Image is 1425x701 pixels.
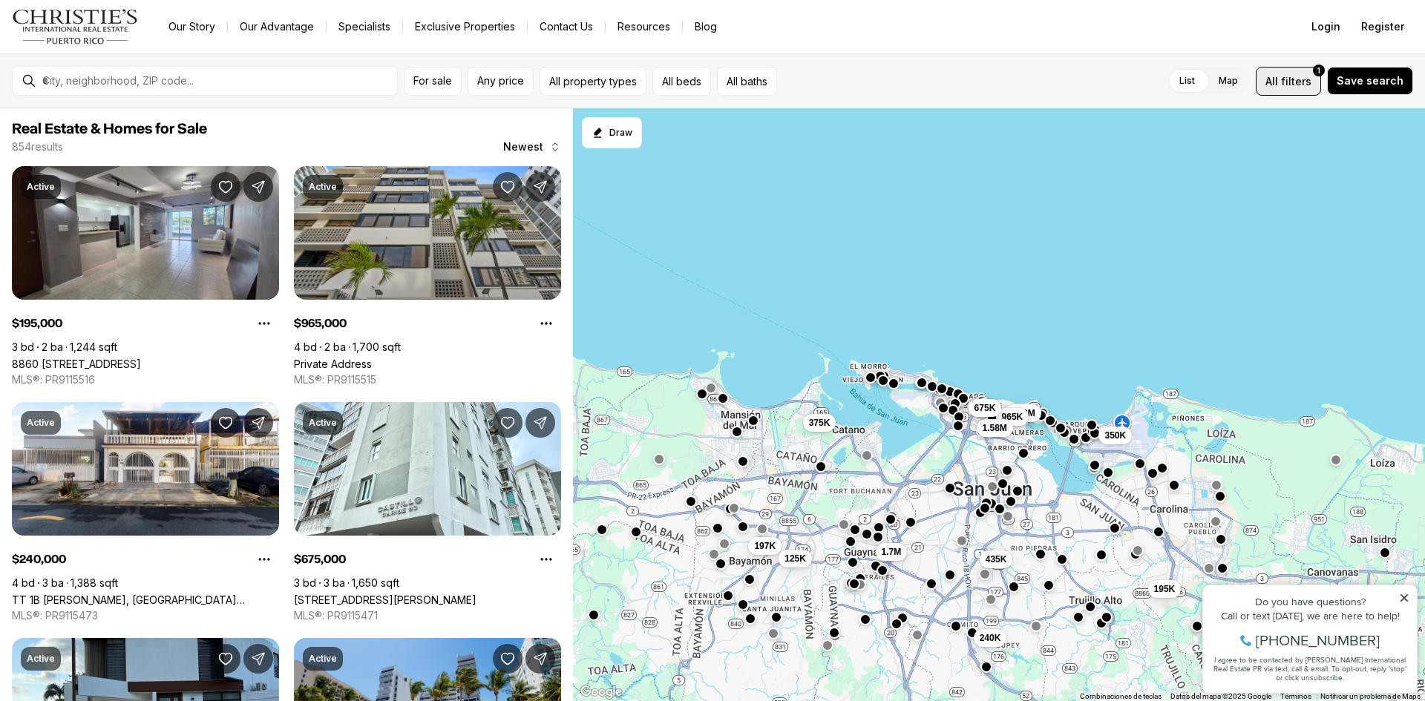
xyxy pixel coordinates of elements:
[1010,407,1035,419] span: 1.38M
[1361,21,1404,33] span: Register
[1327,67,1413,95] button: Save search
[606,16,682,37] a: Resources
[779,550,812,567] button: 125K
[525,172,555,202] button: Share Property
[803,414,836,432] button: 375K
[294,593,476,606] a: 60 CARIBE #7A, SAN JUAN PR, 00907
[16,47,214,58] div: Call or text [DATE], we are here to help!
[27,181,55,193] p: Active
[754,540,776,552] span: 197K
[974,629,1007,647] button: 240K
[494,132,570,162] button: Newest
[211,172,240,202] button: Save Property: 8860 PASEO DEL REY #H-102
[980,550,1013,568] button: 435K
[531,309,561,338] button: Property options
[211,644,240,674] button: Save Property: RD1 URB MARINA BAHIA
[525,408,555,438] button: Share Property
[327,16,402,37] a: Specialists
[996,408,1029,426] button: 965K
[977,419,1013,437] button: 1.58M
[477,75,524,87] span: Any price
[1265,73,1278,89] span: All
[980,632,1001,644] span: 240K
[1256,67,1321,96] button: Allfilters1
[1207,68,1250,94] label: Map
[243,172,273,202] button: Share Property
[540,67,646,96] button: All property types
[876,543,908,561] button: 1.7M
[974,402,996,414] span: 675K
[294,358,372,370] a: Private Address
[309,417,337,429] p: Active
[493,408,522,438] button: Save Property: 60 CARIBE #7A
[27,417,55,429] p: Active
[1311,21,1340,33] span: Login
[249,544,279,574] button: Property options
[582,117,642,148] button: Start drawing
[211,408,240,438] button: Save Property: TT 1B VIOLETA
[986,553,1007,565] span: 435K
[809,417,831,429] span: 375K
[882,546,902,558] span: 1.7M
[1281,73,1311,89] span: filters
[12,593,279,606] a: TT 1B VIOLETA, SAN JUAN PR, 00926
[12,122,207,136] span: Real Estate & Homes for Sale
[309,653,337,665] p: Active
[1337,75,1403,87] span: Save search
[243,644,273,674] button: Share Property
[1004,404,1041,422] button: 1.38M
[243,408,273,438] button: Share Property
[309,181,337,193] p: Active
[228,16,326,37] a: Our Advantage
[1154,583,1176,595] span: 195K
[503,141,543,153] span: Newest
[1352,12,1413,42] button: Register
[493,644,522,674] button: Save Property: E6 MAR DE ISLA VERDE #6
[528,16,605,37] button: Contact Us
[1104,430,1126,441] span: 350K
[1170,692,1271,700] span: Datos del mapa ©2025 Google
[748,537,782,555] button: 197K
[983,422,1007,434] span: 1.58M
[16,33,214,44] div: Do you have questions?
[12,358,141,370] a: 8860 PASEO DEL REY #H-102, CAROLINA PR, 00987
[652,67,711,96] button: All beds
[1148,580,1182,598] button: 195K
[413,75,452,87] span: For sale
[969,399,1002,417] button: 675K
[12,141,63,153] p: 854 results
[717,67,777,96] button: All baths
[683,16,729,37] a: Blog
[403,16,527,37] a: Exclusive Properties
[1317,65,1320,76] span: 1
[1167,68,1207,94] label: List
[12,9,139,45] img: logo
[249,309,279,338] button: Property options
[493,172,522,202] button: Save Property:
[27,653,55,665] p: Active
[404,67,462,96] button: For sale
[525,644,555,674] button: Share Property
[61,70,185,85] span: [PHONE_NUMBER]
[1098,427,1132,444] button: 350K
[157,16,227,37] a: Our Story
[468,67,534,96] button: Any price
[19,91,212,119] span: I agree to be contacted by [PERSON_NAME] International Real Estate PR via text, call & email. To ...
[784,553,806,565] span: 125K
[1303,12,1349,42] button: Login
[1002,411,1023,423] span: 965K
[531,544,561,574] button: Property options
